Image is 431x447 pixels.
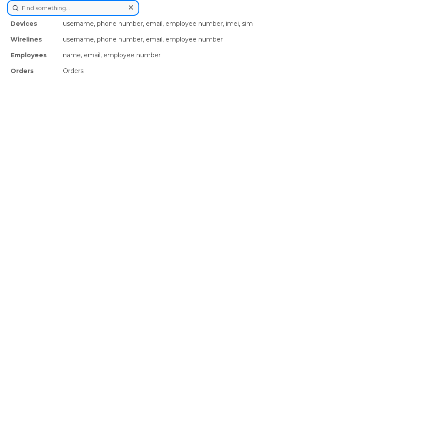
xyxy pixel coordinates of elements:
[7,31,59,47] div: Wirelines
[59,31,424,47] div: username, phone number, email, employee number
[59,63,424,79] div: Orders
[7,47,59,63] div: Employees
[59,47,424,63] div: name, email, employee number
[7,63,59,79] div: Orders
